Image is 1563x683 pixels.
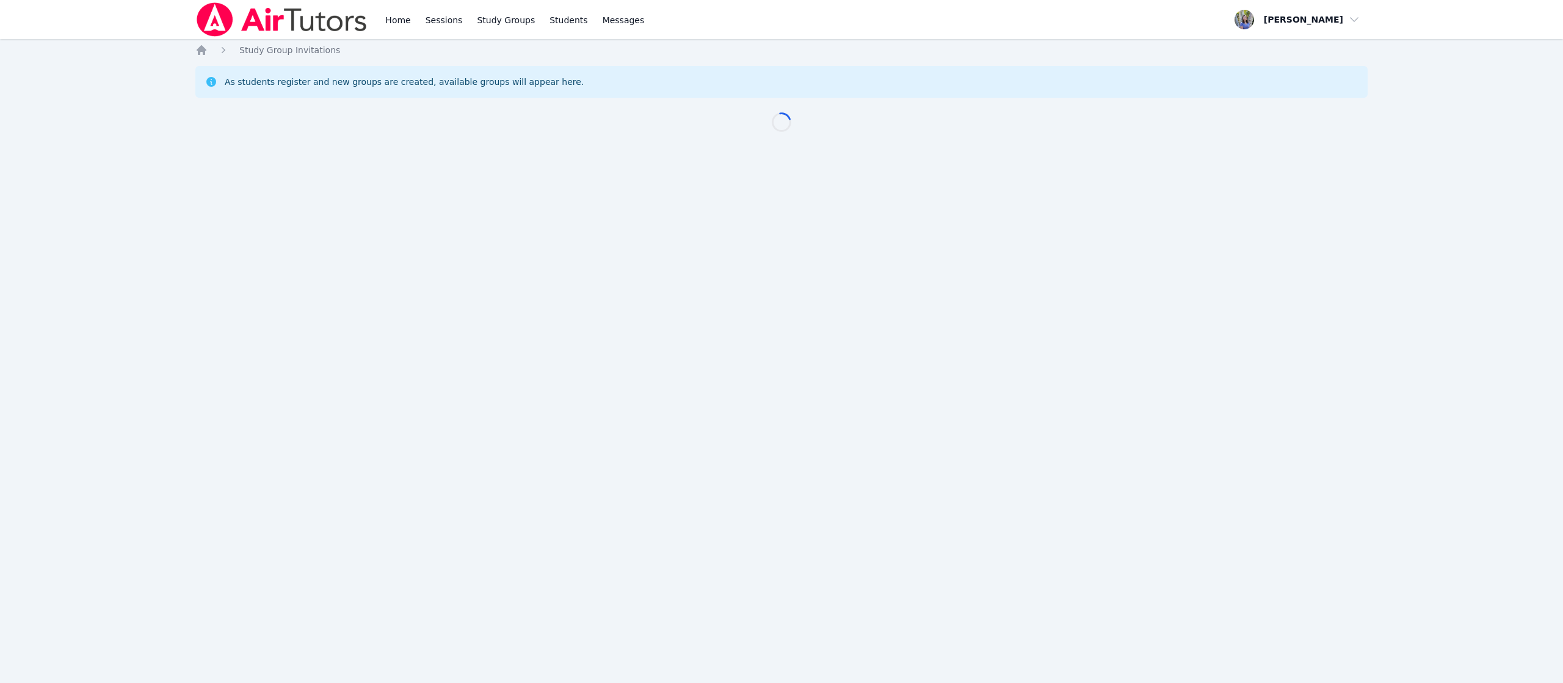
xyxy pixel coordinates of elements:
[239,44,340,56] a: Study Group Invitations
[195,2,368,37] img: Air Tutors
[195,44,1368,56] nav: Breadcrumb
[603,14,645,26] span: Messages
[239,45,340,55] span: Study Group Invitations
[225,76,584,88] div: As students register and new groups are created, available groups will appear here.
